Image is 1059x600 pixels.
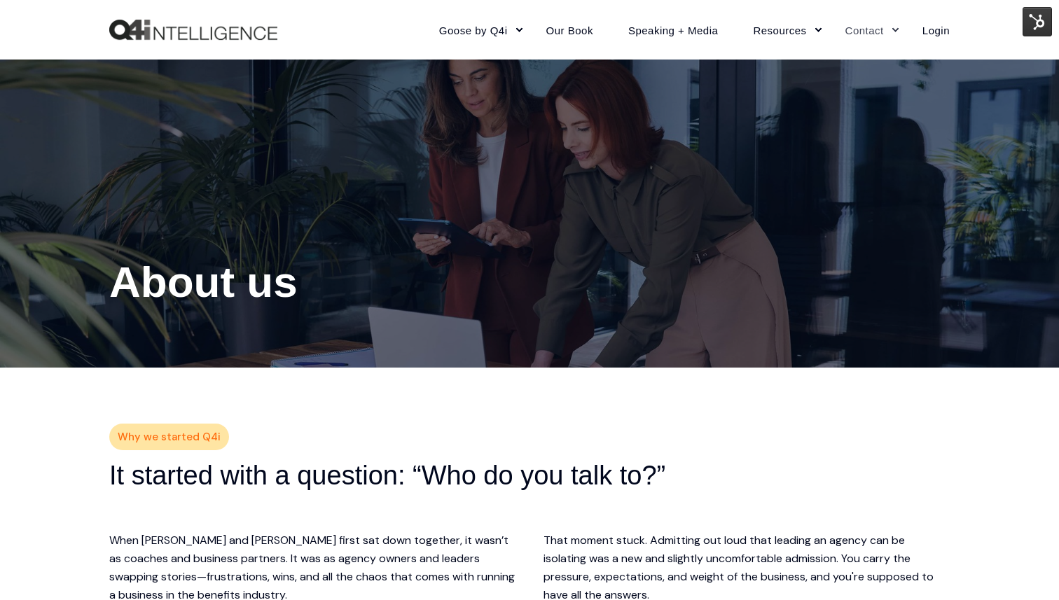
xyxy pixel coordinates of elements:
[109,458,950,493] h2: It started with a question: “Who do you talk to?”
[118,427,220,447] span: Why we started Q4i
[109,258,298,306] span: About us
[109,20,277,41] a: Back to Home
[1023,7,1052,36] img: HubSpot Tools Menu Toggle
[109,20,277,41] img: Q4intelligence, LLC logo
